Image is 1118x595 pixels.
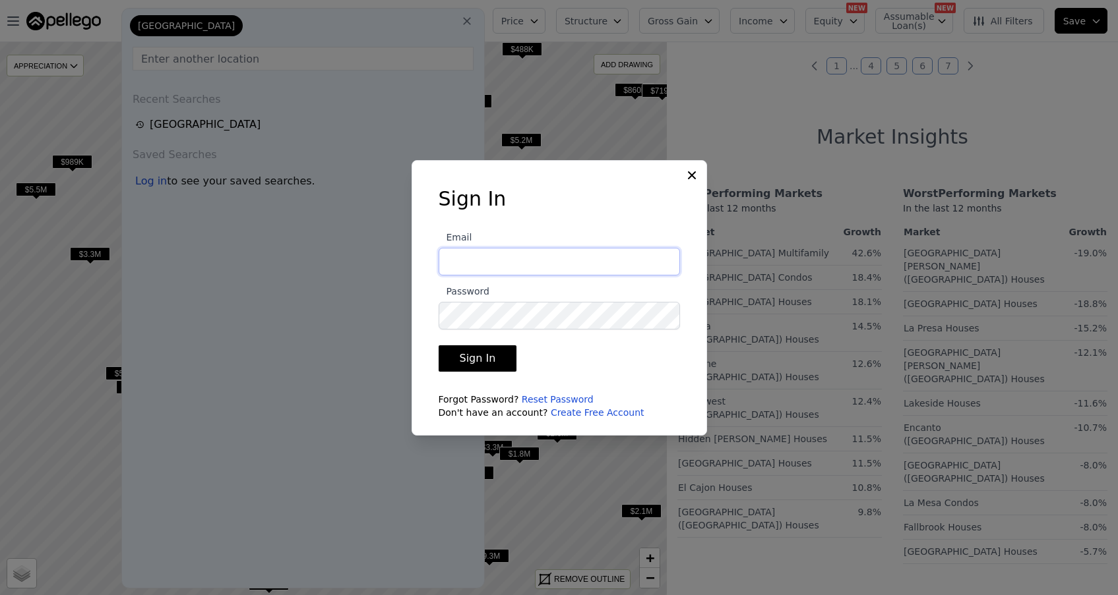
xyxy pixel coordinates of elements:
a: Reset Password [522,394,594,405]
div: Forgot Password? Don't have an account? [439,393,680,419]
input: Email [439,248,680,275]
h3: Sign In [439,187,680,211]
span: Password [439,286,489,297]
input: Password [439,302,680,329]
a: Create Free Account [551,407,644,418]
span: Email [439,232,472,242]
button: Sign In [439,345,517,372]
